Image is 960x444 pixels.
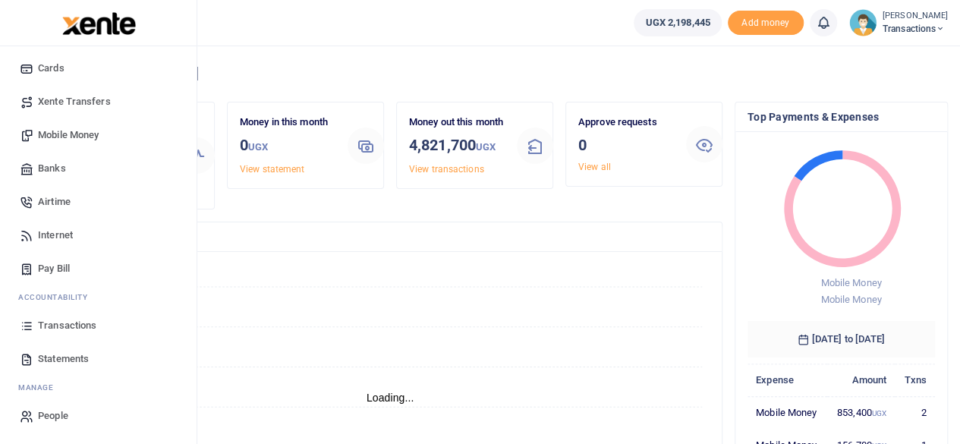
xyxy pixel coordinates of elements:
span: Banks [38,161,66,176]
a: Internet [12,219,184,252]
h6: [DATE] to [DATE] [748,321,935,357]
li: M [12,376,184,399]
li: Toup your wallet [728,11,804,36]
a: Banks [12,152,184,185]
img: logo-large [62,12,136,35]
a: Xente Transfers [12,85,184,118]
li: Ac [12,285,184,309]
td: 2 [895,396,935,429]
p: Money in this month [240,115,335,131]
a: People [12,399,184,433]
th: Expense [748,364,827,396]
small: [PERSON_NAME] [883,10,948,23]
a: Mobile Money [12,118,184,152]
span: Airtime [38,194,71,209]
p: Money out this month [409,115,505,131]
span: Mobile Money [38,128,99,143]
a: Cards [12,52,184,85]
h3: 0 [240,134,335,159]
a: View statement [240,164,304,175]
a: Airtime [12,185,184,219]
p: Approve requests [578,115,674,131]
a: View all [578,162,611,172]
a: Statements [12,342,184,376]
span: Mobile Money [820,294,881,305]
th: Amount [827,364,895,396]
li: Wallet ballance [628,9,727,36]
th: Txns [895,364,935,396]
h3: 4,821,700 [409,134,505,159]
h3: 0 [578,134,674,156]
a: UGX 2,198,445 [634,9,721,36]
td: 853,400 [827,396,895,429]
h4: Hello [PERSON_NAME] [58,65,948,82]
td: Mobile Money [748,396,827,429]
a: Transactions [12,309,184,342]
img: profile-user [849,9,877,36]
span: Add money [728,11,804,36]
span: countability [30,291,87,303]
a: Add money [728,16,804,27]
a: logo-small logo-large logo-large [61,17,136,28]
h4: Transactions Overview [71,228,710,245]
span: Transactions [883,22,948,36]
h4: Top Payments & Expenses [748,109,935,125]
span: UGX 2,198,445 [645,15,710,30]
span: Cards [38,61,65,76]
small: UGX [248,141,268,153]
span: Xente Transfers [38,94,111,109]
small: UGX [476,141,496,153]
a: profile-user [PERSON_NAME] Transactions [849,9,948,36]
a: Pay Bill [12,252,184,285]
span: anage [26,382,54,393]
span: People [38,408,68,424]
span: Statements [38,351,89,367]
text: Loading... [367,392,414,404]
a: View transactions [409,164,484,175]
small: UGX [872,409,886,417]
span: Mobile Money [820,277,881,288]
span: Pay Bill [38,261,70,276]
span: Transactions [38,318,96,333]
span: Internet [38,228,73,243]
